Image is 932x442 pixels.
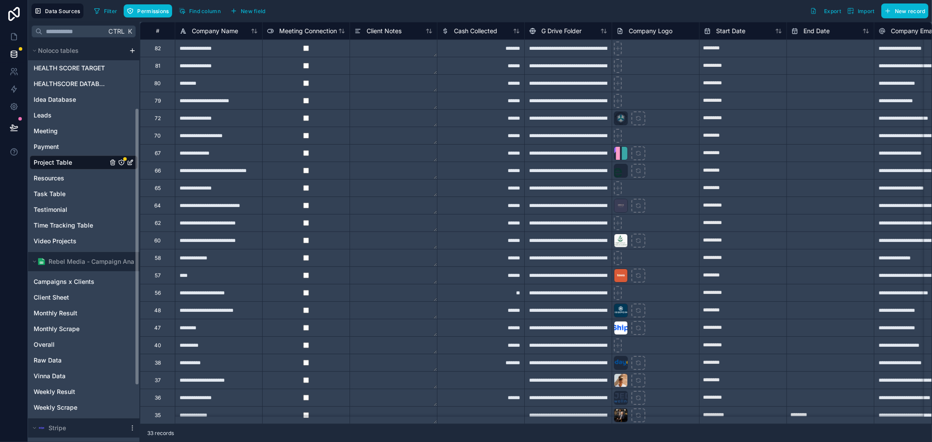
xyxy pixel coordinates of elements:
[629,27,672,35] span: Company Logo
[147,430,174,437] span: 33 records
[154,307,161,314] div: 48
[155,167,161,174] div: 66
[155,220,161,227] div: 62
[454,27,497,35] span: Cash Collected
[189,8,221,14] span: Find column
[279,27,337,35] span: Meeting Connection
[858,8,875,14] span: Import
[541,27,582,35] span: G Drive Folder
[824,8,841,14] span: Export
[155,377,161,384] div: 37
[127,28,133,35] span: K
[155,255,161,262] div: 58
[155,45,161,52] div: 82
[154,325,161,331] div: 47
[227,4,269,17] button: New field
[154,237,161,244] div: 60
[31,3,83,18] button: Data Sources
[895,8,925,14] span: New record
[155,97,161,104] div: 79
[107,26,125,37] span: Ctrl
[878,3,929,18] a: New record
[104,8,118,14] span: Filter
[155,115,161,122] div: 72
[154,80,161,87] div: 80
[881,3,929,18] button: New record
[804,27,830,35] span: End Date
[155,185,161,192] div: 65
[241,8,266,14] span: New field
[844,3,878,18] button: Import
[192,27,238,35] span: Company Name
[147,28,168,34] div: #
[367,27,402,35] span: Client Notes
[154,132,161,139] div: 70
[154,342,161,349] div: 40
[176,4,224,17] button: Find column
[155,394,161,401] div: 36
[45,8,80,14] span: Data Sources
[155,290,161,297] div: 56
[90,4,121,17] button: Filter
[155,150,161,157] div: 67
[155,272,161,279] div: 57
[154,202,161,209] div: 64
[155,359,161,366] div: 38
[137,8,169,14] span: Permissions
[124,4,172,17] button: Permissions
[807,3,844,18] button: Export
[124,4,175,17] a: Permissions
[155,412,161,419] div: 35
[716,27,745,35] span: Start Date
[155,62,160,69] div: 81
